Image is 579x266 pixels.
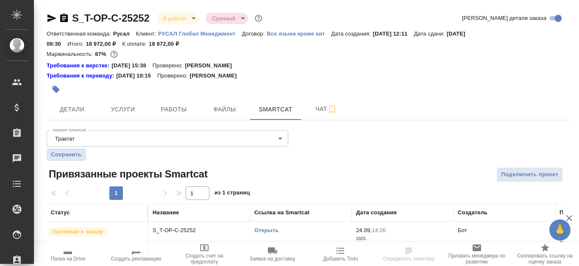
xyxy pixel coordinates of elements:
[331,30,373,37] p: Дата создания:
[34,242,102,266] button: Папка на Drive
[51,150,82,159] span: Сохранить
[206,13,248,24] div: В работе
[189,72,243,80] p: [PERSON_NAME]
[122,41,149,47] p: К оплате:
[254,227,278,233] a: Открыть
[86,41,122,47] p: 18 972,00 ₽
[47,167,208,181] span: Привязанные проекты Smartcat
[458,227,467,233] p: Бот
[462,14,546,22] span: [PERSON_NAME] детали заказа
[175,253,234,265] span: Создать счет на предоплату
[149,41,185,47] p: 18 972,00 ₽
[204,104,245,115] span: Файлы
[113,30,136,37] p: Русал
[67,41,86,47] p: Итого:
[116,72,157,80] p: [DATE] 10:15
[185,61,238,70] p: [PERSON_NAME]
[443,242,511,266] button: Призвать менеджера по развитию
[47,13,57,23] button: Скопировать ссылку для ЯМессенджера
[210,15,238,22] button: Срочный
[306,242,375,266] button: Добавить Todo
[375,242,443,266] button: Определить тематику
[47,72,116,80] div: Нажми, чтобы открыть папку с инструкцией
[50,256,85,262] span: Папка на Drive
[109,49,120,60] button: 1999.10 RUB;
[47,30,113,37] p: Ответственная команда:
[323,256,358,262] span: Добавить Todo
[59,13,69,23] button: Скопировать ссылку
[238,242,306,266] button: Заявка на доставку
[103,104,143,115] span: Услуги
[136,30,158,37] p: Клиент:
[253,13,264,24] button: Доп статусы указывают на важность/срочность заказа
[501,170,558,180] span: Подключить проект
[516,253,574,265] span: Скопировать ссылку на оценку заказа
[158,30,242,37] a: РУСАЛ Глобал Менеджмент
[267,30,331,37] a: Все языки кроме кит
[111,256,161,262] span: Создать рекламацию
[170,242,239,266] button: Создать счет на предоплату
[306,104,347,114] span: Чат
[383,256,434,262] span: Определить тематику
[153,104,194,115] span: Работы
[102,242,170,266] button: Создать рекламацию
[356,227,372,233] p: 24.09,
[153,226,246,235] p: S_T-OP-C-25252
[414,30,446,37] p: Дата сдачи:
[47,61,111,70] div: Нажми, чтобы открыть папку с инструкцией
[157,72,190,80] p: Проверено:
[356,235,449,243] p: 2025
[553,221,567,239] span: 🙏
[242,30,267,37] p: Договор:
[214,188,250,200] span: из 1 страниц
[72,12,150,24] a: S_T-OP-C-25252
[372,227,386,233] p: 14:26
[549,219,571,241] button: 🙏
[47,72,116,80] a: Требования к переводу:
[153,61,185,70] p: Проверено:
[52,104,92,115] span: Детали
[255,104,296,115] span: Smartcat
[249,256,295,262] span: Заявка на доставку
[356,208,397,217] div: Дата создания
[496,167,563,182] button: Подключить проект
[95,51,108,57] p: 87%
[161,15,189,22] button: В работе
[254,208,309,217] div: Ссылка на Smartcat
[53,227,103,236] p: Привязан к заказу
[373,30,414,37] p: [DATE] 12:11
[51,208,70,217] div: Статус
[267,30,331,37] p: Все языки кроме кит
[327,104,337,114] svg: Подписаться
[156,13,199,24] div: В работе
[448,253,506,265] span: Призвать менеджера по развитию
[111,61,153,70] p: [DATE] 15:38
[153,208,179,217] div: Название
[47,61,111,70] a: Требования к верстке:
[458,208,487,217] div: Создатель
[47,148,86,161] button: Сохранить
[47,130,288,147] div: Трактат
[158,30,242,37] p: РУСАЛ Глобал Менеджмент
[47,51,95,57] p: Маржинальность:
[511,242,579,266] button: Скопировать ссылку на оценку заказа
[53,135,77,142] button: Трактат
[47,80,65,99] button: Добавить тэг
